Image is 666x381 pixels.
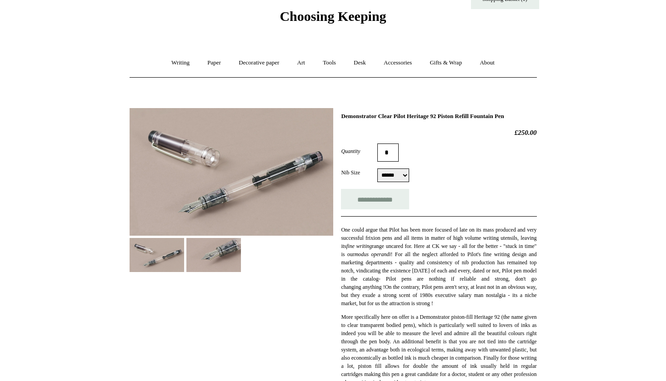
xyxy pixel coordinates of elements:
[199,51,229,75] a: Paper
[376,51,420,75] a: Accessories
[289,51,313,75] a: Art
[341,129,536,137] h2: £250.00
[341,276,536,290] span: - Pilot pens are nothing if reliable and strong, don't go changing anything !
[421,51,470,75] a: Gifts & Wrap
[341,168,377,177] label: Nib Size
[355,251,391,257] em: modus operandi
[341,147,377,155] label: Quantity
[130,238,184,272] img: Demonstrator Clear Pilot Heritage 92 Piston Refill Fountain Pen
[230,51,287,75] a: Decorative paper
[186,238,241,272] img: Demonstrator Clear Pilot Heritage 92 Piston Refill Fountain Pen
[341,113,536,120] h1: Demonstrator Clear Pilot Heritage 92 Piston Refill Fountain Pen
[163,51,198,75] a: Writing
[130,108,333,236] img: Demonstrator Clear Pilot Heritage 92 Piston Refill Fountain Pen
[471,51,503,75] a: About
[280,16,386,22] a: Choosing Keeping
[341,226,536,307] p: One could argue that Pilot has been more focused of late on its mass produced and very successful...
[280,9,386,24] span: Choosing Keeping
[346,243,372,249] em: fine writing
[315,51,344,75] a: Tools
[346,51,374,75] a: Desk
